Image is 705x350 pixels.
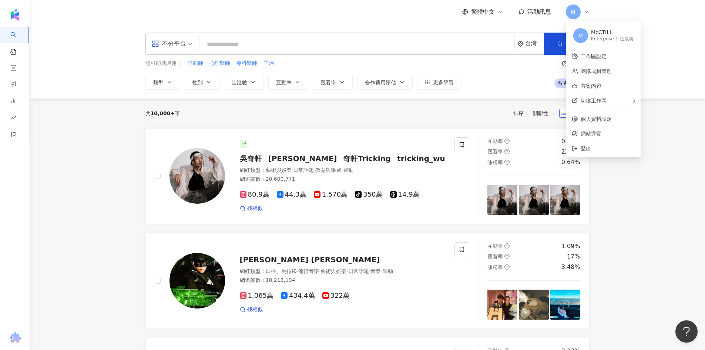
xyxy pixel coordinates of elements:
[188,60,203,67] span: 諮商師
[319,268,320,274] span: ·
[519,290,549,320] img: post-image
[263,60,274,67] span: 主治
[236,60,257,67] span: 專科醫師
[562,61,567,66] span: question-circle
[240,268,446,275] div: 網紅類型 ：
[145,128,590,224] a: KOL Avatar吳奇軒[PERSON_NAME]奇軒Trickingtricking_wu網紅類型：藝術與娛樂·日常話題·教育與學習·運動總追蹤數：20,600,77180.9萬44.3萬1...
[341,167,343,173] span: ·
[533,107,555,119] span: 關聯性
[390,191,420,199] span: 14.9萬
[263,59,274,67] button: 主治
[433,79,454,85] span: 更多篩選
[504,139,510,144] span: question-circle
[504,254,510,259] span: question-circle
[365,80,396,86] span: 合作費用預估
[487,290,517,320] img: post-image
[346,268,348,274] span: ·
[276,80,292,86] span: 互動率
[145,60,182,67] span: 您可能感興趣：
[240,167,446,174] div: 網紅類型 ：
[298,268,319,274] span: 流行音樂
[355,191,382,199] span: 350萬
[10,27,25,56] a: search
[343,167,353,173] span: 運動
[565,41,576,47] span: 搜尋
[487,264,503,270] span: 漲粉率
[527,8,551,15] span: 活動訊息
[487,149,503,154] span: 觀看率
[581,146,591,151] span: 登出
[247,306,263,313] span: 找相似
[357,75,413,90] button: 合作費用預估
[151,110,175,116] span: 10,000+
[397,154,445,163] span: tricking_wu
[581,130,635,138] span: 網站導覽
[487,138,503,144] span: 互動率
[581,53,607,59] a: 工作區設定
[369,268,370,274] span: ·
[8,332,22,344] img: chrome extension
[236,59,258,67] button: 專科醫師
[591,36,633,42] div: Enterprise - 1 位成員
[277,191,306,199] span: 44.3萬
[320,80,336,86] span: 觀看率
[487,243,503,249] span: 互動率
[209,59,231,67] button: 心理醫師
[293,167,314,173] span: 日常話題
[192,80,203,86] span: 性別
[145,75,180,90] button: 類型
[675,320,698,343] iframe: Help Scout Beacon - Open
[504,160,510,165] span: question-circle
[240,306,263,313] a: 找相似
[561,263,580,271] div: 3.48%
[169,253,225,309] img: KOL Avatar
[487,185,517,215] img: post-image
[297,268,298,274] span: ·
[567,253,580,261] div: 17%
[224,75,264,90] button: 追蹤數
[519,185,549,215] img: post-image
[240,205,263,212] a: 找相似
[313,75,353,90] button: 觀看率
[581,68,612,74] a: 團隊成員管理
[518,41,523,47] span: environment
[266,167,292,173] span: 藝術與娛樂
[209,60,230,67] span: 心理醫師
[185,75,219,90] button: 性別
[240,277,446,284] div: 總追蹤數 ： 18,213,194
[145,233,590,329] a: KOL Avatar[PERSON_NAME] [PERSON_NAME]網紅類型：田徑、馬拉松·流行音樂·藝術與娛樂·日常話題·音樂·運動總追蹤數：18,213,1941,065萬434.4萬...
[169,148,225,204] img: KOL Avatar
[314,191,348,199] span: 1,570萬
[471,8,495,16] span: 繁體中文
[561,242,580,250] div: 1.09%
[240,191,269,199] span: 80.9萬
[578,31,583,40] span: M
[504,243,510,249] span: question-circle
[348,268,369,274] span: 日常話題
[232,80,247,86] span: 追蹤數
[247,205,263,212] span: 找相似
[544,33,589,55] button: 搜尋
[561,148,580,156] div: 22.5%
[513,107,559,119] div: 排序：
[370,268,381,274] span: 音樂
[314,167,315,173] span: ·
[145,110,180,116] div: 共 筆
[152,38,186,50] div: 不分平台
[240,292,274,300] span: 1,065萬
[266,268,297,274] span: 田徑、馬拉松
[561,158,580,166] div: 0.64%
[10,110,16,127] span: rise
[581,83,601,89] a: 方案內容
[581,98,607,104] span: 切換工作區
[632,99,636,103] span: right
[240,255,380,264] span: [PERSON_NAME] [PERSON_NAME]
[268,75,308,90] button: 互動率
[152,40,159,47] span: appstore
[550,290,580,320] img: post-image
[487,253,503,259] span: 觀看率
[315,167,341,173] span: 教育與學習
[240,154,262,163] span: 吳奇軒
[591,29,633,36] div: McCTILL
[550,185,580,215] img: post-image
